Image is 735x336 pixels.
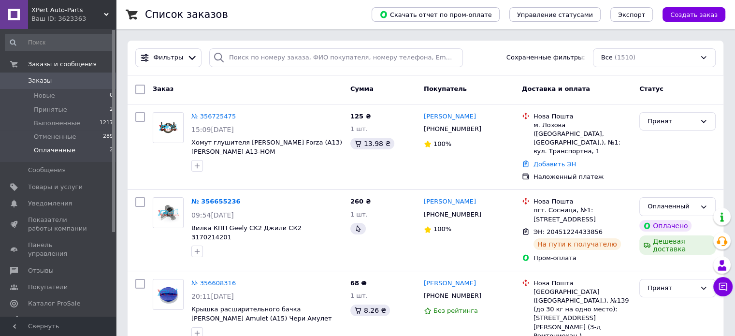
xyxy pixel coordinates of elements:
div: 8.26 ₴ [350,305,390,316]
span: 289 [103,132,113,141]
div: пгт. Сосница, №1: [STREET_ADDRESS] [533,206,632,223]
span: 1 шт. [350,292,368,299]
div: Пром-оплата [533,254,632,263]
span: Все [601,53,613,62]
div: Оплачено [639,220,692,232]
span: Показатели работы компании [28,216,89,233]
span: 260 ₴ [350,198,371,205]
a: [PERSON_NAME] [424,197,476,206]
span: Создать заказ [670,11,718,18]
span: Управление статусами [517,11,593,18]
span: 68 ₴ [350,279,367,287]
div: Ваш ID: 3623363 [31,15,116,23]
input: Поиск [5,34,114,51]
span: 125 ₴ [350,113,371,120]
a: Хомут глушителя [PERSON_NAME] Forza (A13) [PERSON_NAME] A13-HOM [191,139,342,155]
span: Оплаченные [34,146,75,155]
button: Управление статусами [509,7,601,22]
span: Фильтры [154,53,184,62]
div: [PHONE_NUMBER] [422,123,483,135]
div: Нова Пошта [533,279,632,288]
div: Нова Пошта [533,112,632,121]
span: Статус [639,85,663,92]
div: Оплаченный [648,202,696,212]
a: Фото товару [153,112,184,143]
a: [PERSON_NAME] [424,112,476,121]
a: Фото товару [153,197,184,228]
span: Сообщения [28,166,66,175]
a: Крышка расширительного бачка [PERSON_NAME] Amulet (A15) Чери Амулет A11-1311120 [191,306,331,331]
h1: Список заказов [145,9,228,20]
span: Каталог ProSale [28,299,80,308]
span: Сумма [350,85,374,92]
span: Экспорт [618,11,645,18]
span: 20:11[DATE] [191,292,234,300]
span: Покупатель [424,85,467,92]
span: Без рейтинга [433,307,478,314]
span: 1 шт. [350,125,368,132]
span: 1217 [100,119,113,128]
span: XPert Auto-Parts [31,6,104,15]
div: Нова Пошта [533,197,632,206]
div: [PHONE_NUMBER] [422,208,483,221]
div: На пути к получателю [533,238,621,250]
img: Фото товару [153,198,183,228]
a: Фото товару [153,279,184,310]
span: 0 [110,91,113,100]
span: Аналитика [28,316,64,324]
button: Создать заказ [663,7,725,22]
span: 100% [433,225,451,233]
a: [PERSON_NAME] [424,279,476,288]
span: 2 [110,105,113,114]
span: 15:09[DATE] [191,126,234,133]
span: Отзывы [28,266,54,275]
span: Отмененные [34,132,76,141]
a: Добавить ЭН [533,161,576,168]
span: Покупатели [28,283,68,292]
input: Поиск по номеру заказа, ФИО покупателя, номеру телефона, Email, номеру накладной [209,48,463,67]
span: Новые [34,91,55,100]
span: Заказы и сообщения [28,60,97,69]
a: № 356608316 [191,279,236,287]
img: Фото товару [153,279,183,309]
span: 1 шт. [350,211,368,218]
button: Экспорт [610,7,653,22]
span: 2 [110,146,113,155]
button: Скачать отчет по пром-оплате [372,7,500,22]
span: Скачать отчет по пром-оплате [379,10,492,19]
span: (1510) [615,54,635,61]
div: Принят [648,117,696,127]
span: Панель управления [28,241,89,258]
a: № 356655236 [191,198,241,205]
span: Товары и услуги [28,183,83,191]
a: Создать заказ [653,11,725,18]
span: Принятые [34,105,67,114]
span: 09:54[DATE] [191,211,234,219]
div: Наложенный платеж [533,173,632,181]
img: Фото товару [153,113,183,143]
span: Доставка и оплата [522,85,590,92]
button: Чат с покупателем [713,277,733,296]
span: Сохраненные фильтры: [506,53,585,62]
span: Заказы [28,76,52,85]
div: м. Лозова ([GEOGRAPHIC_DATA], [GEOGRAPHIC_DATA].), №1: вул. Транспортна, 1 [533,121,632,156]
span: 100% [433,140,451,147]
span: Выполненные [34,119,80,128]
div: 13.98 ₴ [350,138,394,149]
a: Вилка КПП Geely CK2 Джили СК2 3170214201 [191,224,302,241]
a: № 356725475 [191,113,236,120]
div: [PHONE_NUMBER] [422,290,483,302]
span: Заказ [153,85,173,92]
div: Дешевая доставка [639,235,716,255]
span: Уведомления [28,199,72,208]
span: ЭН: 20451224433856 [533,228,603,235]
div: Принят [648,283,696,293]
